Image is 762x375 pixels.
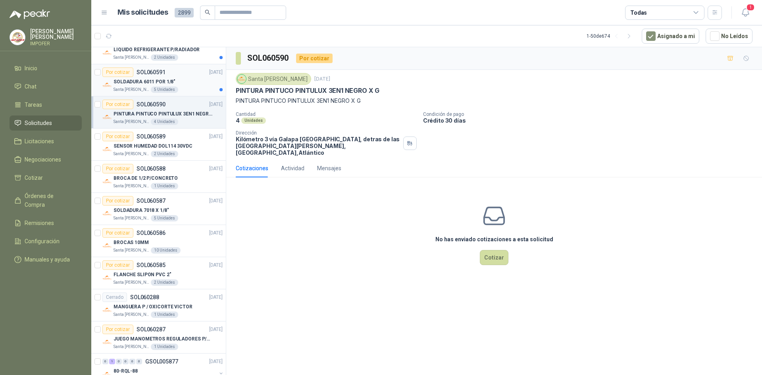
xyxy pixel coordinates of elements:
[209,101,223,108] p: [DATE]
[145,359,178,364] p: GSOL005877
[10,252,82,267] a: Manuales y ayuda
[114,142,192,150] p: SENSOR HUMEDAD DOL114 30VDC
[10,30,25,45] img: Company Logo
[423,117,759,124] p: Crédito 30 días
[114,215,149,221] p: Santa [PERSON_NAME]
[237,75,246,83] img: Company Logo
[102,196,133,206] div: Por cotizar
[102,48,112,58] img: Company Logo
[102,112,112,122] img: Company Logo
[137,69,165,75] p: SOL060591
[706,29,752,44] button: No Leídos
[137,198,165,204] p: SOL060587
[25,64,37,73] span: Inicio
[91,289,226,321] a: CerradoSOL060288[DATE] Company LogoMANGUERA P / OXICORTE VICTORSanta [PERSON_NAME]1 Unidades
[151,312,178,318] div: 1 Unidades
[423,112,759,117] p: Condición de pago
[10,234,82,249] a: Configuración
[114,271,171,279] p: FLANCHE SLIPON PVC 2"
[136,359,142,364] div: 0
[151,54,178,61] div: 2 Unidades
[102,228,133,238] div: Por cotizar
[209,229,223,237] p: [DATE]
[114,175,178,182] p: BROCA DE 1/2 P/CONCRETO
[114,239,149,246] p: BROCAS 10MM
[10,170,82,185] a: Cotizar
[630,8,647,17] div: Todas
[10,61,82,76] a: Inicio
[114,312,149,318] p: Santa [PERSON_NAME]
[91,225,226,257] a: Por cotizarSOL060586[DATE] Company LogoBROCAS 10MMSanta [PERSON_NAME]10 Unidades
[114,335,212,343] p: JUEGO MANOMETROS REGULADORES P/OXIGENO
[10,79,82,94] a: Chat
[102,337,112,347] img: Company Logo
[209,165,223,173] p: [DATE]
[296,54,333,63] div: Por cotizar
[102,177,112,186] img: Company Logo
[236,87,379,95] p: PINTURA PINTUCO PINTULUX 3EN1 NEGRO X G
[587,30,635,42] div: 1 - 50 de 674
[25,219,54,227] span: Remisiones
[10,115,82,131] a: Solicitudes
[25,192,74,209] span: Órdenes de Compra
[91,129,226,161] a: Por cotizarSOL060589[DATE] Company LogoSENSOR HUMEDAD DOL114 30VDCSanta [PERSON_NAME]2 Unidades
[236,73,311,85] div: Santa [PERSON_NAME]
[30,41,82,46] p: IMPOFER
[209,69,223,76] p: [DATE]
[25,237,60,246] span: Configuración
[102,273,112,283] img: Company Logo
[30,29,82,40] p: [PERSON_NAME] [PERSON_NAME]
[435,235,553,244] h3: No has enviado cotizaciones a esta solicitud
[738,6,752,20] button: 1
[102,100,133,109] div: Por cotizar
[480,250,508,265] button: Cotizar
[151,247,181,254] div: 10 Unidades
[91,161,226,193] a: Por cotizarSOL060588[DATE] Company LogoBROCA DE 1/2 P/CONCRETOSanta [PERSON_NAME]1 Unidades
[317,164,341,173] div: Mensajes
[247,52,290,64] h3: SOL060590
[114,87,149,93] p: Santa [PERSON_NAME]
[10,215,82,231] a: Remisiones
[102,164,133,173] div: Por cotizar
[102,241,112,250] img: Company Logo
[151,119,178,125] div: 4 Unidades
[102,305,112,315] img: Company Logo
[10,97,82,112] a: Tareas
[102,260,133,270] div: Por cotizar
[91,321,226,354] a: Por cotizarSOL060287[DATE] Company LogoJUEGO MANOMETROS REGULADORES P/OXIGENOSanta [PERSON_NAME]1...
[281,164,304,173] div: Actividad
[236,130,400,136] p: Dirección
[209,197,223,205] p: [DATE]
[114,54,149,61] p: Santa [PERSON_NAME]
[137,327,165,332] p: SOL060287
[642,29,699,44] button: Asignado a mi
[236,96,752,105] p: PINTURA PINTUCO PINTULUX 3EN1 NEGRO X G
[151,215,178,221] div: 5 Unidades
[114,279,149,286] p: Santa [PERSON_NAME]
[746,4,755,11] span: 1
[151,344,178,350] div: 1 Unidades
[236,136,400,156] p: Kilómetro 3 vía Galapa [GEOGRAPHIC_DATA], detras de las [GEOGRAPHIC_DATA][PERSON_NAME], [GEOGRAPH...
[102,144,112,154] img: Company Logo
[114,303,192,311] p: MANGUERA P / OXICORTE VICTOR
[236,112,417,117] p: Cantidad
[25,173,43,182] span: Cotizar
[205,10,210,15] span: search
[114,207,169,214] p: SOLDADURA 7018 X 1/8"
[209,358,223,365] p: [DATE]
[314,75,330,83] p: [DATE]
[151,87,178,93] div: 5 Unidades
[102,292,127,302] div: Cerrado
[10,10,50,19] img: Logo peakr
[114,46,200,54] p: LIQUIDO REFRIGERANTE P/RADIADOR
[91,64,226,96] a: Por cotizarSOL060591[DATE] Company LogoSOLDADURA 6011 POR 1/8"Santa [PERSON_NAME]5 Unidades
[241,117,266,124] div: Unidades
[114,367,138,375] p: 80-RQL-88
[151,151,178,157] div: 2 Unidades
[25,119,52,127] span: Solicitudes
[10,188,82,212] a: Órdenes de Compra
[10,134,82,149] a: Licitaciones
[130,294,159,300] p: SOL060288
[114,183,149,189] p: Santa [PERSON_NAME]
[209,294,223,301] p: [DATE]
